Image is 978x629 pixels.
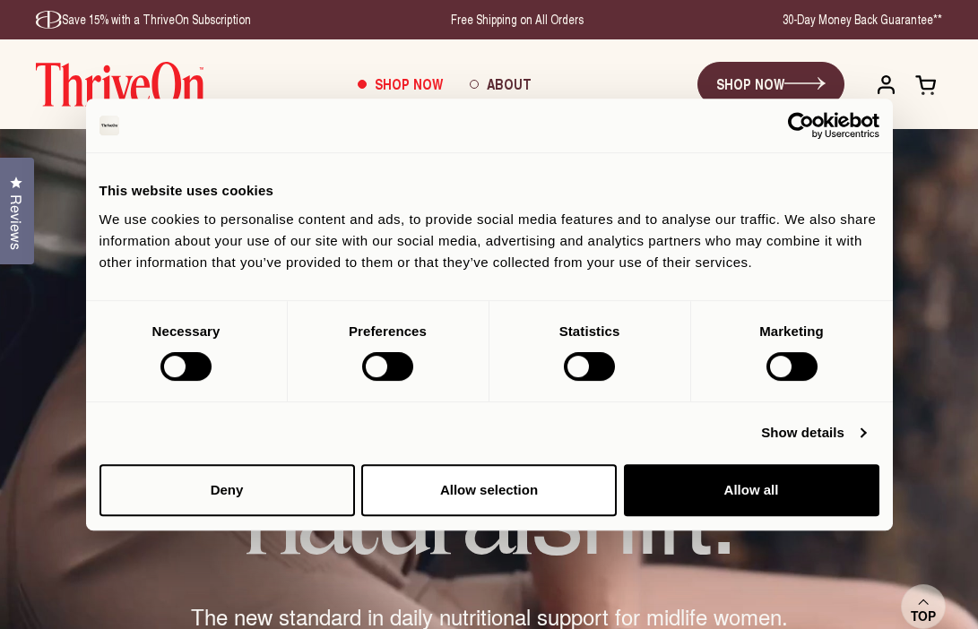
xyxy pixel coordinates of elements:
p: 30-Day Money Back Guarantee** [783,11,942,29]
button: Allow selection [361,464,617,516]
a: Show details [761,422,865,444]
a: Shop Now [344,60,456,108]
strong: Preferences [349,323,427,339]
div: This website uses cookies [100,180,879,202]
img: logo [100,116,120,136]
div: We use cookies to personalise content and ads, to provide social media features and to analyse ou... [100,209,879,273]
a: About [456,60,545,108]
span: Reviews [4,194,28,250]
h1: ThriveOn shift. [72,237,906,565]
span: Shop Now [375,73,443,94]
p: Free Shipping on All Orders [451,11,584,29]
span: About [487,73,532,94]
span: Top [911,608,936,625]
em: through your body’s most natural [149,226,853,582]
strong: Necessary [152,323,221,339]
button: Allow all [624,464,879,516]
p: Save 15% with a ThriveOn Subscription [36,11,251,29]
a: SHOP NOW [697,62,844,107]
a: Usercentrics Cookiebot - opens in a new window [723,112,879,139]
button: Deny [100,464,355,516]
strong: Marketing [759,323,824,339]
strong: Statistics [559,323,620,339]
